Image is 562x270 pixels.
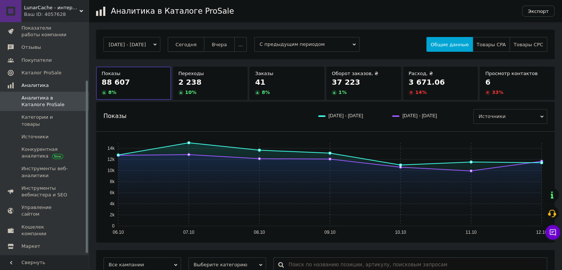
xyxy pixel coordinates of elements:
[21,57,52,64] span: Покупатели
[21,185,68,198] span: Инструменты вебмастера и SEO
[395,230,406,235] text: 10.10
[21,25,68,38] span: Показатели работы компании
[430,42,469,47] span: Общие данные
[24,11,89,18] div: Ваш ID: 4057628
[485,71,538,76] span: Просмотр контактов
[254,230,265,235] text: 08.10
[176,42,197,47] span: Сегодня
[102,78,130,87] span: 88 607
[110,190,115,195] text: 6k
[21,204,68,217] span: Управление сайтом
[536,230,547,235] text: 12.10
[21,165,68,179] span: Инструменты веб-аналитики
[254,37,360,52] span: С предыдущим периодом
[473,109,547,124] span: Источники
[477,42,506,47] span: Товары CPA
[21,82,49,89] span: Аналитика
[234,37,247,52] button: ...
[492,90,503,95] span: 33 %
[168,37,204,52] button: Сегодня
[108,168,115,173] text: 10k
[108,146,115,151] text: 14k
[102,71,120,76] span: Показы
[415,90,427,95] span: 14 %
[204,37,235,52] button: Вчера
[103,112,126,120] span: Показы
[324,230,336,235] text: 09.10
[514,42,543,47] span: Товары CPC
[112,223,115,229] text: 0
[111,7,234,16] h1: Аналитика в Каталоге ProSale
[332,78,360,87] span: 37 223
[110,212,115,217] text: 2k
[510,37,547,52] button: Товары CPC
[473,37,510,52] button: Товары CPA
[110,201,115,206] text: 4k
[21,243,40,250] span: Маркет
[108,90,116,95] span: 8 %
[183,230,194,235] text: 07.10
[485,78,490,87] span: 6
[178,78,202,87] span: 2 238
[426,37,473,52] button: Общие данные
[528,9,549,14] span: Экспорт
[332,71,378,76] span: Оборот заказов, ₴
[21,70,61,76] span: Каталог ProSale
[466,230,477,235] text: 11.10
[255,71,273,76] span: Заказы
[24,4,79,11] span: LunarCache - интернет магазин автотюнинга и запчастей для бытовой техники
[545,225,560,240] button: Чат с покупателем
[338,90,347,95] span: 1 %
[21,224,68,237] span: Кошелек компании
[262,90,270,95] span: 8 %
[238,42,243,47] span: ...
[178,71,204,76] span: Переходы
[21,146,68,159] span: Конкурентная аналитика
[103,37,160,52] button: [DATE] - [DATE]
[409,71,433,76] span: Расход, ₴
[409,78,445,87] span: 3 671.06
[185,90,197,95] span: 10 %
[21,95,68,108] span: Аналитика в Каталоге ProSale
[110,179,115,184] text: 8k
[21,134,48,140] span: Источники
[212,42,227,47] span: Вчера
[522,6,555,17] button: Экспорт
[108,157,115,162] text: 12k
[21,44,41,51] span: Отзывы
[113,230,124,235] text: 06.10
[21,114,68,127] span: Категории и товары
[255,78,265,87] span: 41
